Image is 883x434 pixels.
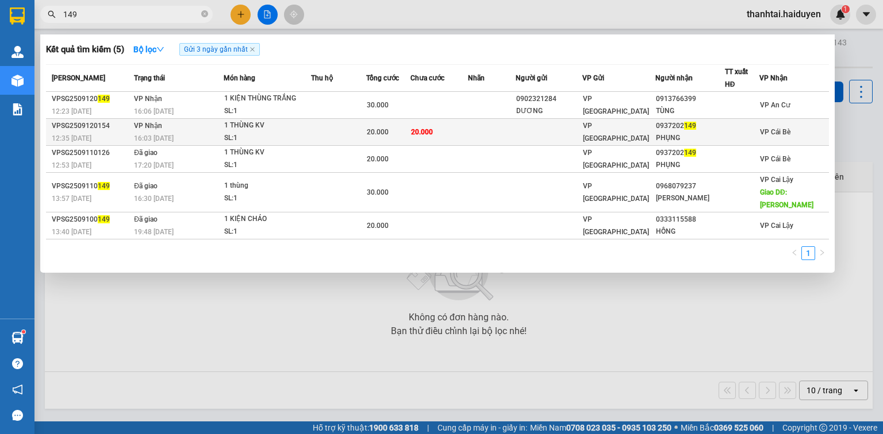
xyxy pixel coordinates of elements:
span: close-circle [201,9,208,20]
span: Tổng cước [366,74,399,82]
div: 1 KIỆN CHÁO [224,213,310,226]
span: VP An Cư [760,101,790,109]
span: VP Cái Bè [760,128,790,136]
a: 1 [802,247,815,259]
div: 1 KIỆN THÙNG TRẮNG [224,92,310,105]
span: message [12,410,23,421]
span: 17:20 [DATE] [134,161,174,169]
span: 12:53 [DATE] [52,161,91,169]
div: 0937202 [656,147,724,159]
div: 0937202 [656,120,724,132]
li: Previous Page [788,246,801,260]
span: 149 [98,95,110,103]
span: VP [GEOGRAPHIC_DATA] [583,95,649,115]
div: 1 THÙNG KV [224,146,310,159]
span: 149 [98,215,110,223]
span: [PERSON_NAME] [52,74,105,82]
div: VPSG2509120154 [52,120,130,132]
span: VP Nhận [759,74,788,82]
span: Người nhận [655,74,693,82]
div: 1 THÙNG KV [224,119,310,132]
div: SL: 1 [224,159,310,172]
span: 30.000 [367,101,389,109]
img: warehouse-icon [11,332,24,344]
span: 13:40 [DATE] [52,228,91,236]
span: Nhãn [468,74,485,82]
span: 149 [98,182,110,190]
span: VP Cai Lậy [760,176,793,184]
span: 30.000 [367,188,389,196]
span: Đã giao [134,149,158,157]
img: logo-vxr [10,7,25,25]
span: VP [GEOGRAPHIC_DATA] [583,122,649,142]
div: PHỤNG [656,132,724,144]
span: close-circle [201,10,208,17]
span: 12:23 [DATE] [52,107,91,115]
span: 16:03 [DATE] [134,134,174,142]
span: VP Gửi [582,74,604,82]
strong: Bộ lọc [133,45,164,54]
span: 12:35 [DATE] [52,134,91,142]
div: HỒNG [656,226,724,238]
div: 0913766399 [656,93,724,105]
div: SL: 1 [224,192,310,205]
span: Món hàng [224,74,255,82]
button: right [815,246,829,260]
div: SL: 1 [224,132,310,145]
span: Giao DĐ: [PERSON_NAME] [760,188,813,209]
span: down [156,45,164,53]
span: Trạng thái [134,74,165,82]
div: 1 thùng [224,180,310,192]
sup: 1 [22,330,25,334]
div: 0902321284 [516,93,582,105]
span: Gửi 3 ngày gần nhất [179,43,260,56]
span: VP Cai Lậy [760,222,793,230]
span: 149 [684,149,696,157]
div: VPSG2509100 [52,214,130,226]
span: right [819,249,826,256]
span: VP [GEOGRAPHIC_DATA] [583,149,649,169]
span: VP [GEOGRAPHIC_DATA] [583,215,649,236]
span: 20.000 [411,128,433,136]
img: solution-icon [11,103,24,115]
div: VPSG2509110126 [52,147,130,159]
span: VP Nhận [134,95,162,103]
span: question-circle [12,358,23,369]
div: SL: 1 [224,226,310,238]
span: 16:06 [DATE] [134,107,174,115]
span: TT xuất HĐ [725,68,748,88]
span: 19:48 [DATE] [134,228,174,236]
div: VPSG2509110 [52,180,130,192]
span: notification [12,384,23,395]
span: 20.000 [367,128,389,136]
span: VP Nhận [134,122,162,130]
button: Bộ lọcdown [124,40,174,59]
div: SL: 1 [224,105,310,118]
span: VP [GEOGRAPHIC_DATA] [583,182,649,203]
span: 20.000 [367,222,389,230]
span: search [48,10,56,18]
div: PHỤNG [656,159,724,171]
span: Thu hộ [311,74,333,82]
input: Tìm tên, số ĐT hoặc mã đơn [63,8,199,21]
span: close [249,46,255,52]
div: TÙNG [656,105,724,117]
div: 0968079237 [656,180,724,192]
span: Đã giao [134,215,158,223]
span: Chưa cước [410,74,444,82]
div: 0333115588 [656,214,724,226]
span: Người gửi [516,74,547,82]
img: warehouse-icon [11,75,24,87]
img: warehouse-icon [11,46,24,58]
div: DƯƠNG [516,105,582,117]
span: 20.000 [367,155,389,163]
div: [PERSON_NAME] [656,192,724,204]
button: left [788,246,801,260]
div: VPSG2509120 [52,93,130,105]
h3: Kết quả tìm kiếm ( 5 ) [46,44,124,56]
span: Đã giao [134,182,158,190]
span: left [791,249,798,256]
span: 149 [684,122,696,130]
span: 13:57 [DATE] [52,195,91,203]
span: VP Cái Bè [760,155,790,163]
